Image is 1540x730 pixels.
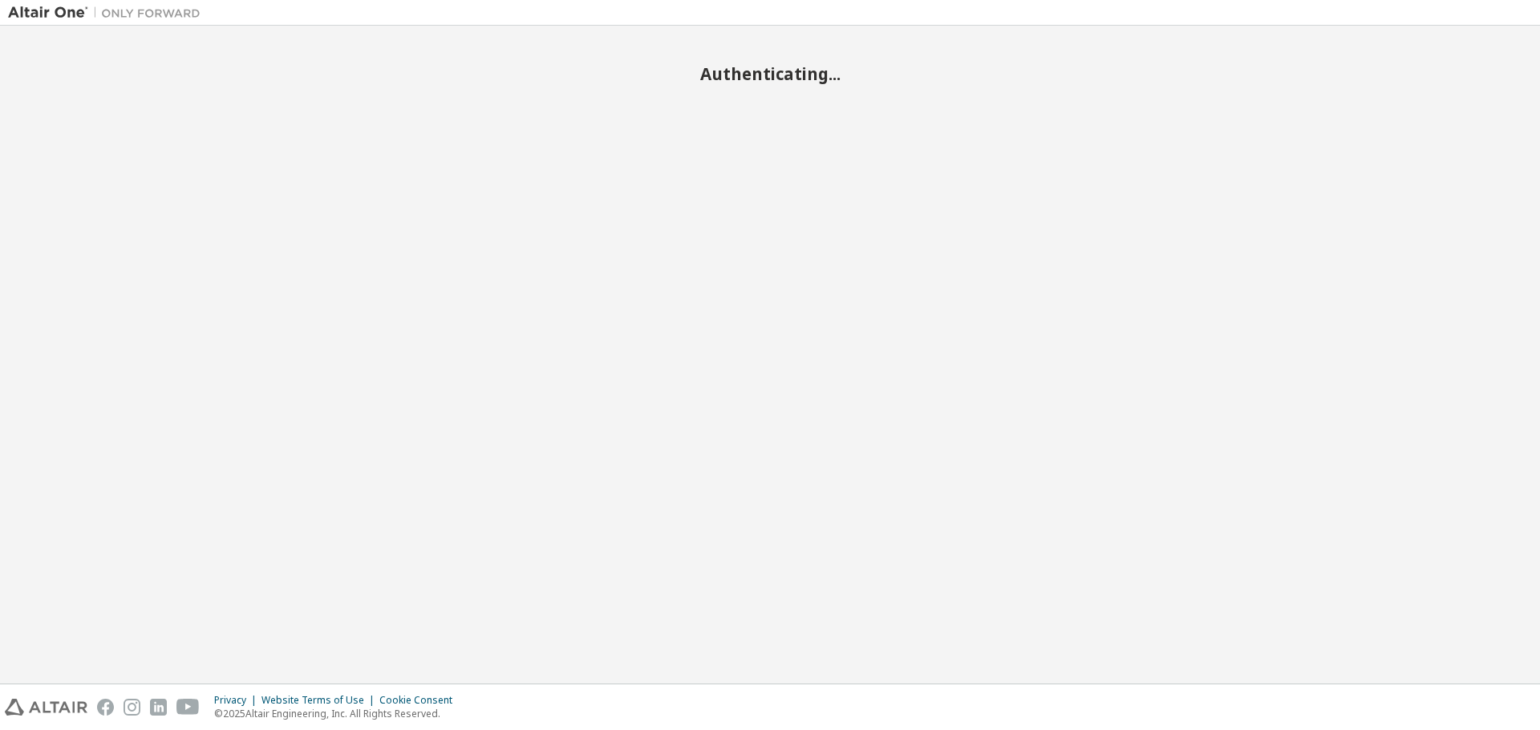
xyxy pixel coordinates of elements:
img: facebook.svg [97,699,114,716]
div: Cookie Consent [379,694,462,707]
div: Website Terms of Use [261,694,379,707]
img: youtube.svg [176,699,200,716]
p: © 2025 Altair Engineering, Inc. All Rights Reserved. [214,707,462,720]
img: altair_logo.svg [5,699,87,716]
img: Altair One [8,5,209,21]
h2: Authenticating... [8,63,1532,84]
img: linkedin.svg [150,699,167,716]
img: instagram.svg [124,699,140,716]
div: Privacy [214,694,261,707]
